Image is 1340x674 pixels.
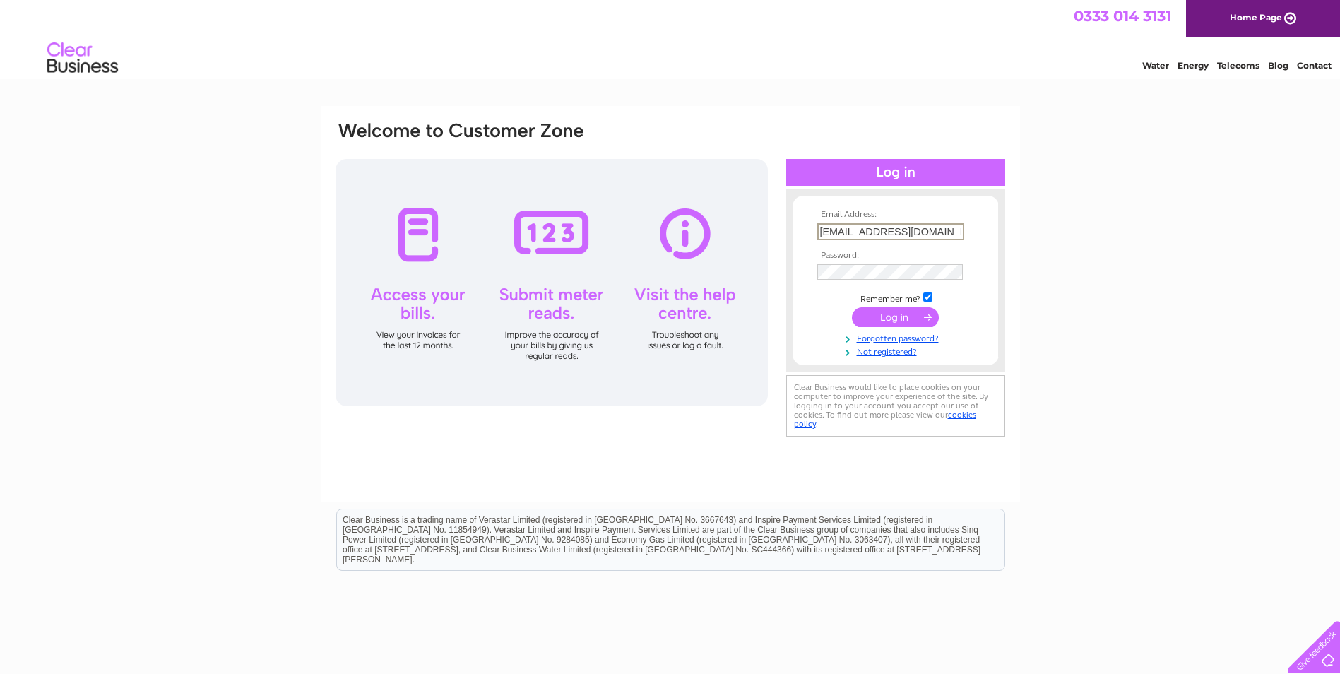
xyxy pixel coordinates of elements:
div: Clear Business would like to place cookies on your computer to improve your experience of the sit... [786,375,1005,437]
a: Energy [1178,60,1209,71]
a: Telecoms [1217,60,1259,71]
input: Submit [852,307,939,327]
a: Water [1142,60,1169,71]
a: cookies policy [794,410,976,429]
th: Email Address: [814,210,978,220]
img: logo.png [47,37,119,80]
div: Clear Business is a trading name of Verastar Limited (registered in [GEOGRAPHIC_DATA] No. 3667643... [337,8,1004,69]
a: Blog [1268,60,1288,71]
a: Forgotten password? [817,331,978,344]
a: 0333 014 3131 [1074,7,1171,25]
td: Remember me? [814,290,978,305]
th: Password: [814,251,978,261]
a: Contact [1297,60,1332,71]
a: Not registered? [817,344,978,357]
